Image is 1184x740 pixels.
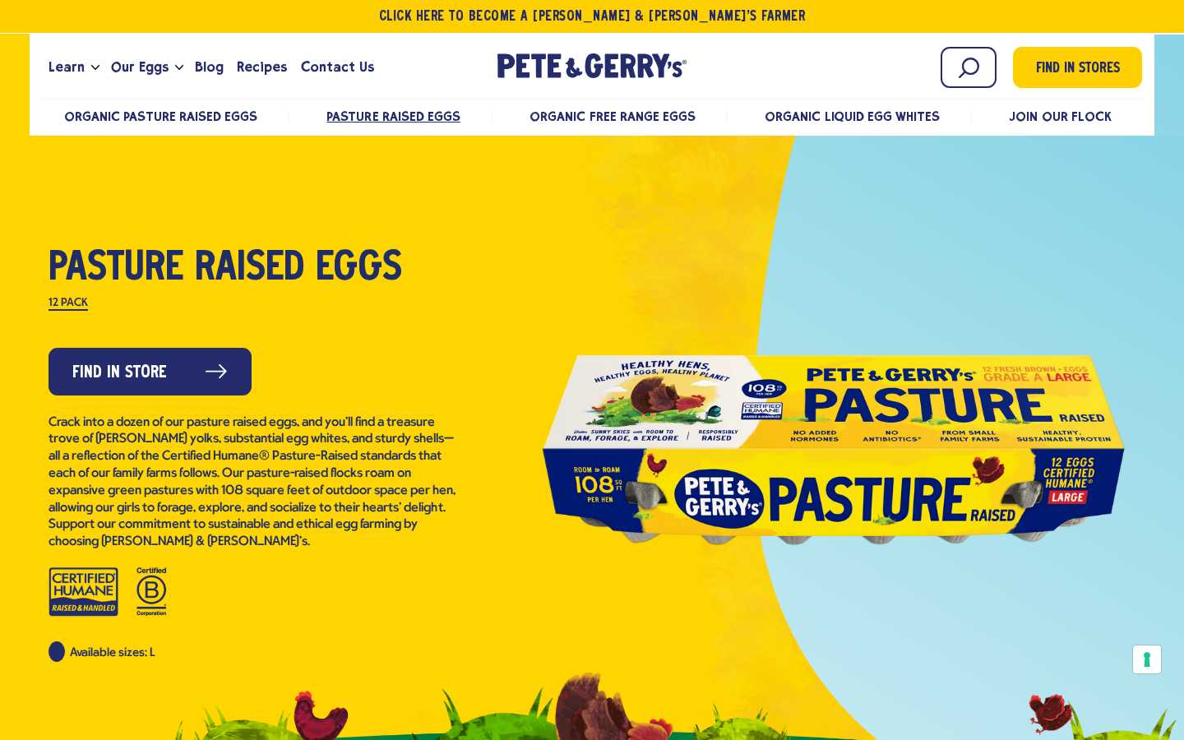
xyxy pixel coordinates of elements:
button: Open the dropdown menu for Learn [91,65,99,71]
span: Contact Us [301,57,374,77]
span: Find in Store [72,360,167,386]
span: Our Eggs [111,57,169,77]
nav: desktop product menu [42,98,1142,133]
span: Blog [195,57,224,77]
a: Recipes [230,45,294,90]
a: Join Our Flock [1009,109,1111,124]
span: Learn [49,57,85,77]
a: Blog [188,45,230,90]
a: Organic Liquid Egg Whites [765,109,940,124]
span: Available sizes: L [70,647,155,659]
a: Organic Pasture Raised Eggs [64,109,257,124]
input: Search [941,47,997,88]
a: Our Eggs [104,45,175,90]
h1: Pasture Raised Eggs [49,247,460,290]
button: Open the dropdown menu for Our Eggs [175,65,183,71]
a: Find in Store [49,348,252,395]
p: Crack into a dozen of our pasture raised eggs, and you’ll find a treasure trove of [PERSON_NAME] ... [49,414,460,551]
span: Recipes [237,57,287,77]
a: Find in Stores [1013,47,1142,88]
a: Contact Us [294,45,381,90]
a: Pasture Raised Eggs [326,109,460,124]
label: 12 Pack [49,298,88,311]
button: Your consent preferences for tracking technologies [1133,645,1161,673]
a: Organic Free Range Eggs [530,109,695,124]
span: Find in Stores [1036,58,1120,81]
a: Learn [42,45,91,90]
